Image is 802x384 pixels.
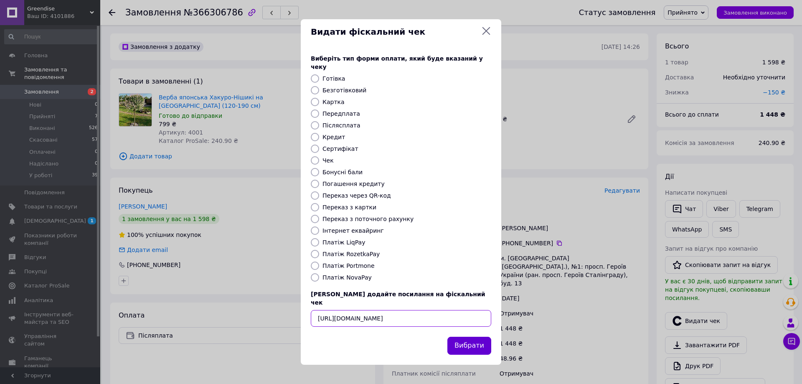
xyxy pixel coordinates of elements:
label: Платіж Portmone [322,262,375,269]
label: Сертифікат [322,145,358,152]
label: Безготівковий [322,87,366,94]
span: Виберіть тип форми оплати, який буде вказаний у чеку [311,55,483,70]
label: Бонусні бали [322,169,363,175]
label: Платіж LiqPay [322,239,365,246]
label: Погашення кредиту [322,181,385,187]
label: Чек [322,157,334,164]
label: Готівка [322,75,345,82]
label: Кредит [322,134,345,140]
label: Післясплата [322,122,360,129]
label: Картка [322,99,345,105]
label: Переказ з картки [322,204,376,211]
label: Платіж NovaPay [322,274,372,281]
span: [PERSON_NAME] додайте посилання на фіскальний чек [311,291,485,306]
label: Переказ з поточного рахунку [322,216,414,222]
label: Інтернет еквайринг [322,227,384,234]
input: URL чека [311,310,491,327]
label: Платіж RozetkaPay [322,251,380,257]
label: Переказ через QR-код [322,192,391,199]
span: Видати фіскальний чек [311,26,478,38]
label: Передплата [322,110,360,117]
button: Вибрати [447,337,491,355]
